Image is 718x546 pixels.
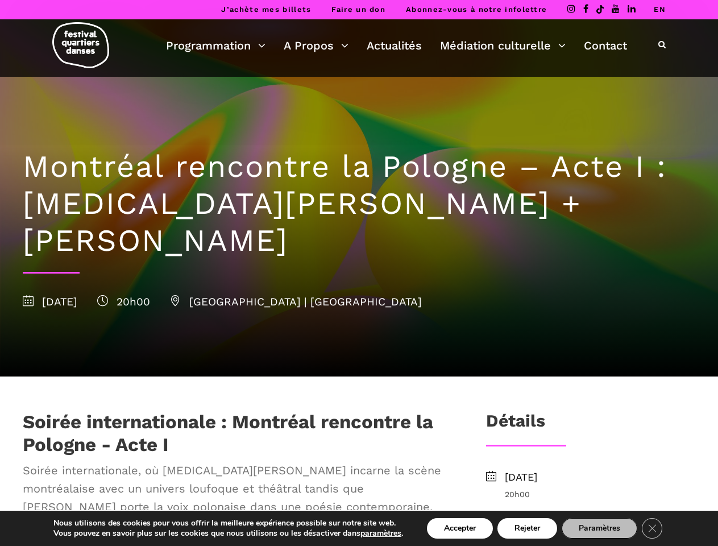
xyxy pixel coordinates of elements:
[360,528,401,539] button: paramètres
[97,295,150,308] span: 20h00
[52,22,109,68] img: logo-fqd-med
[654,5,666,14] a: EN
[497,518,557,539] button: Rejeter
[642,518,662,539] button: Close GDPR Cookie Banner
[23,148,695,259] h1: Montréal rencontre la Pologne – Acte I : [MEDICAL_DATA][PERSON_NAME] + [PERSON_NAME]
[440,36,566,55] a: Médiation culturelle
[331,5,385,14] a: Faire un don
[53,518,403,528] p: Nous utilisons des cookies pour vous offrir la meilleure expérience possible sur notre site web.
[486,411,545,439] h3: Détails
[221,5,311,14] a: J’achète mes billets
[505,488,695,500] span: 20h00
[562,518,637,539] button: Paramètres
[166,36,265,55] a: Programmation
[367,36,422,55] a: Actualités
[427,518,493,539] button: Accepter
[406,5,547,14] a: Abonnez-vous à notre infolettre
[23,295,77,308] span: [DATE]
[23,411,449,456] h1: Soirée internationale : Montréal rencontre la Pologne - Acte I
[53,528,403,539] p: Vous pouvez en savoir plus sur les cookies que nous utilisons ou les désactiver dans .
[505,469,695,486] span: [DATE]
[284,36,348,55] a: A Propos
[23,461,449,516] span: Soirée internationale, où [MEDICAL_DATA][PERSON_NAME] incarne la scène montréalaise avec un unive...
[584,36,627,55] a: Contact
[170,295,422,308] span: [GEOGRAPHIC_DATA] | [GEOGRAPHIC_DATA]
